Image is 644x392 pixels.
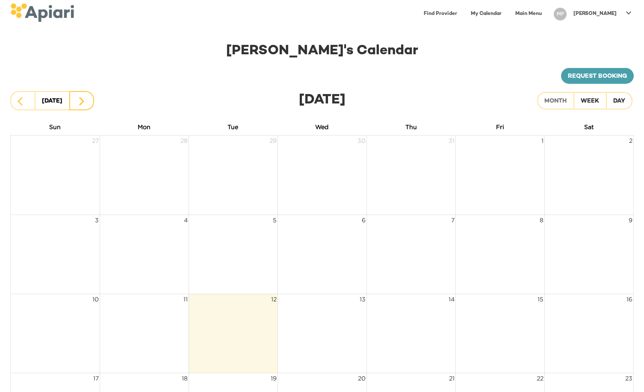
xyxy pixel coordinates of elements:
[10,41,634,61] div: [PERSON_NAME] 's Calendar
[270,373,278,383] span: 19
[272,215,278,225] span: 5
[448,294,455,304] span: 14
[573,10,617,18] p: [PERSON_NAME]
[270,294,278,304] span: 12
[227,124,238,130] span: Tue
[568,71,627,82] span: Request booking
[624,373,633,383] span: 23
[626,294,633,304] span: 16
[180,136,189,146] span: 28
[357,136,366,146] span: 30
[536,373,544,383] span: 22
[448,136,455,146] span: 31
[450,215,455,225] span: 7
[117,91,527,110] div: [DATE]
[606,92,632,110] button: Day
[35,91,70,110] button: [DATE]
[315,124,328,130] span: Wed
[91,136,100,146] span: 27
[448,373,455,383] span: 21
[554,8,567,21] div: MF
[269,136,278,146] span: 29
[183,294,189,304] span: 11
[10,3,74,22] img: logo
[92,373,100,383] span: 17
[510,5,547,23] a: Main Menu
[49,124,61,130] span: Sun
[544,96,567,107] div: Month
[361,215,366,225] span: 6
[183,215,189,225] span: 4
[561,68,634,84] a: Request booking
[541,136,544,146] span: 1
[539,215,544,225] span: 8
[359,294,366,304] span: 13
[466,5,507,23] a: My Calendar
[613,96,625,107] div: Day
[581,96,599,107] div: Week
[405,124,417,130] span: Thu
[537,92,574,110] button: Month
[181,373,189,383] span: 18
[357,373,366,383] span: 20
[573,92,606,110] button: Week
[584,124,594,130] span: Sat
[94,215,100,225] span: 3
[42,95,62,107] div: [DATE]
[92,294,100,304] span: 10
[496,124,504,130] span: Fri
[628,136,633,146] span: 2
[628,215,633,225] span: 9
[419,5,462,23] a: Find Provider
[138,124,151,130] span: Mon
[537,294,544,304] span: 15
